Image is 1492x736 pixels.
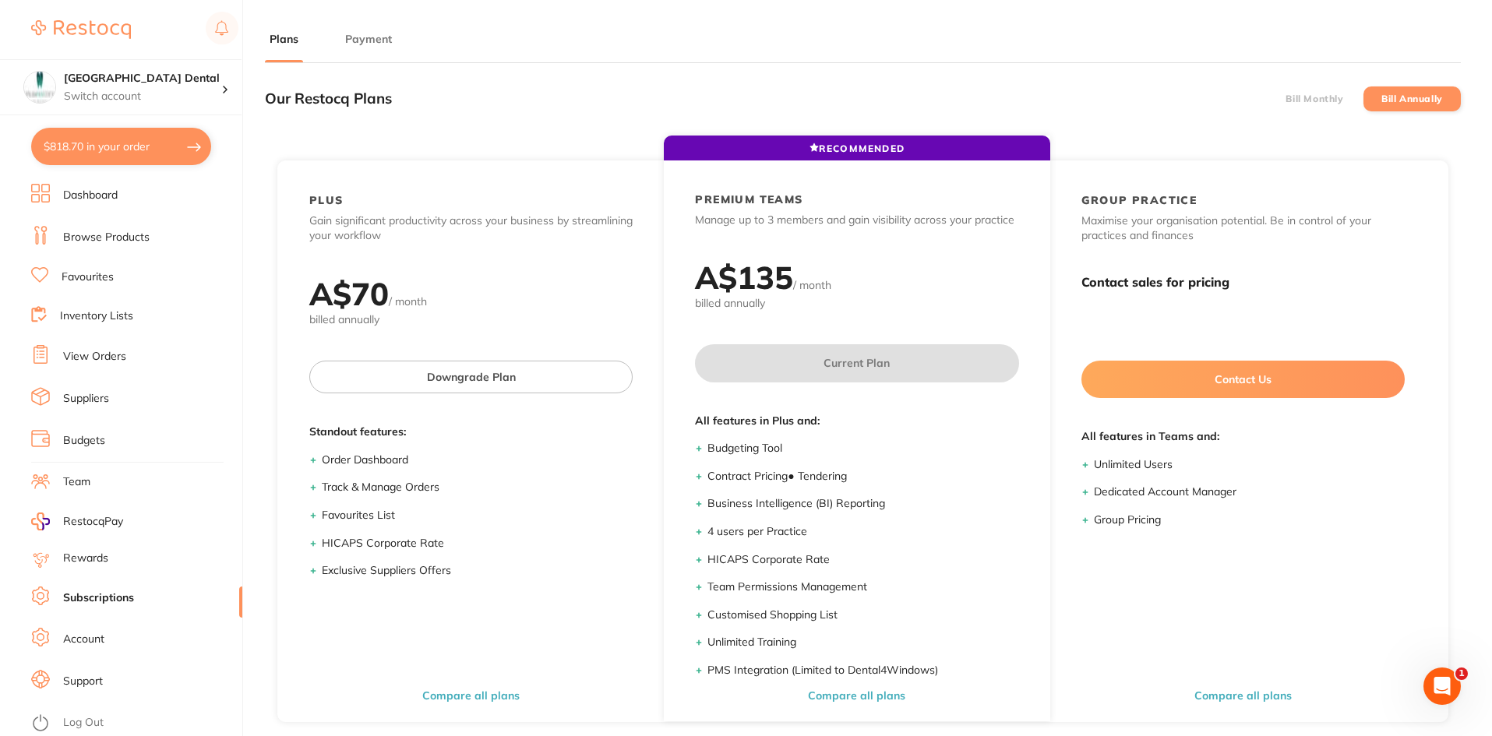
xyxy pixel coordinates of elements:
span: / month [389,294,427,308]
li: Contract Pricing ● Tendering [707,469,1018,484]
img: RestocqPay [31,512,50,530]
button: Downgrade Plan [309,361,633,393]
li: Budgeting Tool [707,441,1018,456]
a: Team [63,474,90,490]
span: RestocqPay [63,514,123,530]
a: View Orders [63,349,126,364]
span: / month [793,278,831,292]
button: Plans [265,32,303,47]
li: Customised Shopping List [707,607,1018,623]
a: Subscriptions [63,590,134,606]
li: Team Permissions Management [707,579,1018,595]
label: Bill Monthly [1286,93,1343,104]
span: Standout features: [309,424,633,440]
p: Switch account [64,89,221,104]
li: HICAPS Corporate Rate [707,552,1018,568]
a: Budgets [63,433,105,449]
h2: A$ 70 [309,274,389,313]
span: All features in Plus and: [695,414,1018,429]
li: Exclusive Suppliers Offers [322,563,633,579]
iframe: Intercom live chat [1423,667,1461,705]
h2: PLUS [309,193,344,207]
img: Capalaba Park Dental [24,72,55,103]
button: $818.70 in your order [31,128,211,165]
li: Group Pricing [1094,512,1405,528]
h2: A$ 135 [695,258,793,297]
h2: PREMIUM TEAMS [695,192,802,206]
span: RECOMMENDED [809,143,905,154]
img: Restocq Logo [31,20,131,39]
button: Compare all plans [1190,688,1296,703]
li: Unlimited Users [1094,457,1405,473]
li: Favourites List [322,508,633,523]
li: HICAPS Corporate Rate [322,536,633,551]
button: Payment [340,32,397,47]
a: Log Out [63,715,104,731]
span: billed annually [695,296,1018,312]
h4: Capalaba Park Dental [64,71,221,86]
a: Support [63,674,103,689]
a: Rewards [63,551,108,566]
li: Dedicated Account Manager [1094,484,1405,500]
button: Compare all plans [418,688,524,703]
p: Gain significant productivity across your business by streamlining your workflow [309,213,633,244]
span: All features in Teams and: [1081,429,1405,445]
a: Favourites [62,269,114,285]
button: Log Out [31,711,238,736]
a: Suppliers [63,391,109,407]
li: Unlimited Training [707,635,1018,650]
h2: GROUP PRACTICE [1081,193,1197,207]
p: Manage up to 3 members and gain visibility across your practice [695,213,1018,228]
span: billed annually [309,312,633,328]
a: Restocq Logo [31,12,131,48]
li: Order Dashboard [322,453,633,468]
button: Compare all plans [803,688,910,703]
button: Contact Us [1081,361,1405,398]
a: Dashboard [63,188,118,203]
li: Track & Manage Orders [322,480,633,495]
label: Bill Annually [1381,93,1443,104]
li: 4 users per Practice [707,524,1018,540]
h3: Contact sales for pricing [1081,275,1405,290]
a: RestocqPay [31,512,123,530]
a: Browse Products [63,230,150,245]
span: 1 [1455,667,1468,680]
h3: Our Restocq Plans [265,90,392,107]
button: Current Plan [695,344,1018,382]
a: Inventory Lists [60,308,133,324]
p: Maximise your organisation potential. Be in control of your practices and finances [1081,213,1405,244]
a: Account [63,632,104,647]
li: Business Intelligence (BI) Reporting [707,496,1018,512]
li: PMS Integration (Limited to Dental4Windows) [707,663,1018,678]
